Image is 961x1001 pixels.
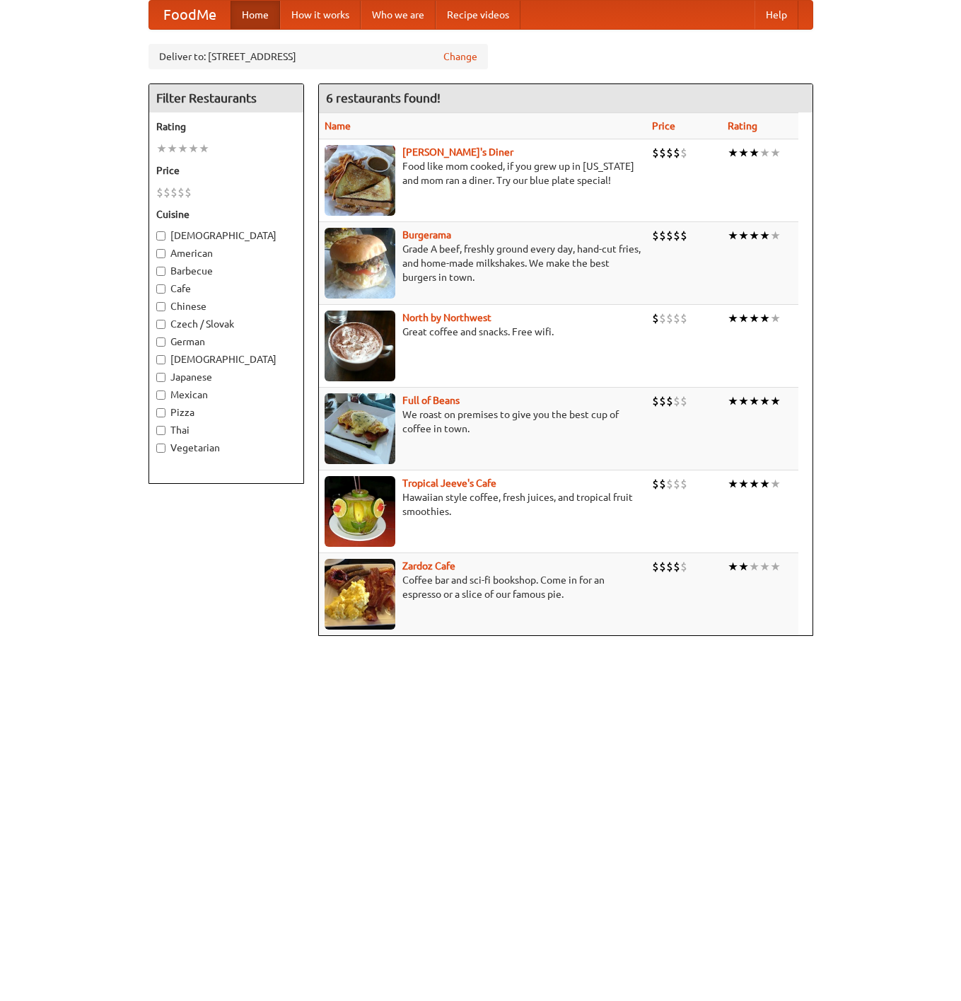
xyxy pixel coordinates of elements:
[755,1,798,29] a: Help
[325,228,395,299] img: burgerama.jpg
[652,311,659,326] li: $
[749,476,759,492] li: ★
[280,1,361,29] a: How it works
[749,145,759,161] li: ★
[163,185,170,200] li: $
[759,145,770,161] li: ★
[185,185,192,200] li: $
[738,393,749,409] li: ★
[156,335,296,349] label: German
[680,311,687,326] li: $
[652,228,659,243] li: $
[156,284,165,294] input: Cafe
[156,267,165,276] input: Barbecue
[759,228,770,243] li: ★
[728,120,757,132] a: Rating
[728,145,738,161] li: ★
[666,145,673,161] li: $
[402,146,513,158] a: [PERSON_NAME]'s Diner
[652,476,659,492] li: $
[156,388,296,402] label: Mexican
[673,476,680,492] li: $
[728,228,738,243] li: ★
[666,393,673,409] li: $
[759,476,770,492] li: ★
[325,120,351,132] a: Name
[402,478,496,489] b: Tropical Jeeve's Cafe
[749,228,759,243] li: ★
[680,145,687,161] li: $
[325,311,395,381] img: north.jpg
[770,228,781,243] li: ★
[325,407,641,436] p: We roast on premises to give you the best cup of coffee in town.
[759,393,770,409] li: ★
[199,141,209,156] li: ★
[666,476,673,492] li: $
[749,311,759,326] li: ★
[673,145,680,161] li: $
[156,426,165,435] input: Thai
[156,408,165,417] input: Pizza
[770,311,781,326] li: ★
[188,141,199,156] li: ★
[170,185,177,200] li: $
[149,1,231,29] a: FoodMe
[156,405,296,420] label: Pizza
[659,228,666,243] li: $
[770,145,781,161] li: ★
[156,444,165,453] input: Vegetarian
[156,317,296,331] label: Czech / Slovak
[652,145,659,161] li: $
[659,145,666,161] li: $
[149,84,303,112] h4: Filter Restaurants
[680,476,687,492] li: $
[156,282,296,296] label: Cafe
[728,393,738,409] li: ★
[402,229,451,241] b: Burgerama
[770,559,781,574] li: ★
[156,441,296,455] label: Vegetarian
[680,228,687,243] li: $
[680,559,687,574] li: $
[325,159,641,187] p: Food like mom cooked, if you grew up in [US_STATE] and mom ran a diner. Try our blue plate special!
[156,320,165,329] input: Czech / Slovak
[156,299,296,313] label: Chinese
[167,141,177,156] li: ★
[156,302,165,311] input: Chinese
[652,559,659,574] li: $
[156,249,165,258] input: American
[156,352,296,366] label: [DEMOGRAPHIC_DATA]
[659,559,666,574] li: $
[749,559,759,574] li: ★
[325,490,641,519] p: Hawaiian style coffee, fresh juices, and tropical fruit smoothies.
[666,311,673,326] li: $
[666,228,673,243] li: $
[156,141,167,156] li: ★
[728,476,738,492] li: ★
[402,312,491,323] b: North by Northwest
[738,559,749,574] li: ★
[325,476,395,547] img: jeeves.jpg
[156,373,165,382] input: Japanese
[177,185,185,200] li: $
[156,207,296,221] h5: Cuisine
[402,560,455,572] a: Zardoz Cafe
[759,311,770,326] li: ★
[325,559,395,630] img: zardoz.jpg
[770,476,781,492] li: ★
[443,50,477,64] a: Change
[325,242,641,284] p: Grade A beef, freshly ground every day, hand-cut fries, and home-made milkshakes. We make the bes...
[361,1,436,29] a: Who we are
[738,228,749,243] li: ★
[326,91,441,105] ng-pluralize: 6 restaurants found!
[156,185,163,200] li: $
[770,393,781,409] li: ★
[666,559,673,574] li: $
[156,423,296,437] label: Thai
[402,395,460,406] a: Full of Beans
[749,393,759,409] li: ★
[156,337,165,347] input: German
[156,264,296,278] label: Barbecue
